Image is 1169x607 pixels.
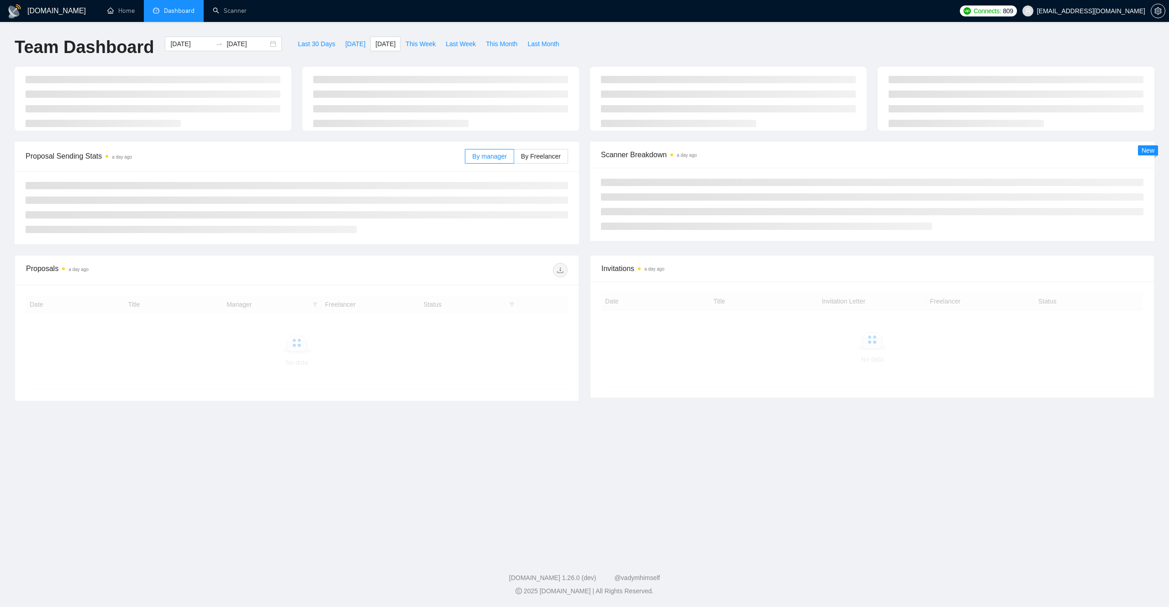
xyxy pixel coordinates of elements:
span: Connects: [974,6,1001,16]
span: Last 30 Days [298,39,335,49]
time: a day ago [677,153,697,158]
a: [DOMAIN_NAME] 1.26.0 (dev) [509,574,596,581]
button: Last Month [522,37,564,51]
input: Start date [170,39,212,49]
span: This Month [486,39,517,49]
img: upwork-logo.png [964,7,971,15]
span: New [1142,147,1154,154]
div: Proposals [26,263,297,277]
span: [DATE] [345,39,365,49]
img: logo [7,4,22,19]
time: a day ago [644,266,664,272]
span: Invitations [601,263,1143,274]
a: setting [1151,7,1165,15]
span: copyright [516,588,522,594]
a: homeHome [107,7,135,15]
span: swap-right [216,40,223,48]
span: Proposal Sending Stats [26,150,465,162]
span: By manager [472,153,506,160]
button: Last 30 Days [293,37,340,51]
button: [DATE] [370,37,400,51]
button: [DATE] [340,37,370,51]
span: By Freelancer [521,153,561,160]
span: Dashboard [164,7,195,15]
button: This Week [400,37,441,51]
a: @vadymhimself [614,574,660,581]
span: This Week [405,39,436,49]
button: This Month [481,37,522,51]
span: 809 [1003,6,1013,16]
button: setting [1151,4,1165,18]
span: Last Month [527,39,559,49]
span: [DATE] [375,39,395,49]
h1: Team Dashboard [15,37,154,58]
span: dashboard [153,7,159,14]
span: Last Week [446,39,476,49]
a: searchScanner [213,7,247,15]
div: 2025 [DOMAIN_NAME] | All Rights Reserved. [7,586,1162,596]
span: user [1025,8,1031,14]
input: End date [226,39,268,49]
span: Scanner Breakdown [601,149,1143,160]
span: to [216,40,223,48]
time: a day ago [112,154,132,160]
span: setting [1151,7,1165,15]
time: a day ago [68,267,89,272]
button: Last Week [441,37,481,51]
